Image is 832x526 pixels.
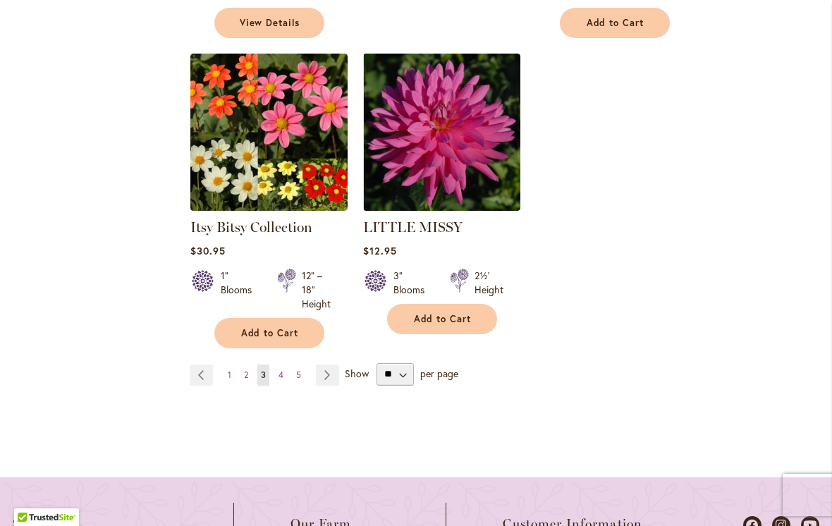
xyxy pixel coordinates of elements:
a: 1 [224,365,235,386]
span: Show [345,366,369,379]
a: 5 [293,365,305,386]
a: 2 [240,365,252,386]
a: Itsy Bitsy Collection [190,219,312,236]
a: LITTLE MISSY [363,200,520,214]
div: 1" Blooms [221,269,260,311]
span: 4 [279,369,283,380]
span: 3 [261,369,266,380]
div: 12" – 18" Height [302,269,331,311]
div: 3" Blooms [393,269,433,297]
a: 4 [275,365,287,386]
span: Add to Cart [587,17,644,29]
iframe: Launch Accessibility Center [11,476,50,515]
a: Itsy Bitsy Collection [190,200,348,214]
a: View Details [214,8,324,38]
span: 1 [228,369,231,380]
span: Add to Cart [414,313,472,325]
a: LITTLE MISSY [363,219,463,236]
span: 5 [296,369,301,380]
button: Add to Cart [560,8,670,38]
div: 2½' Height [475,269,503,297]
button: Add to Cart [214,318,324,348]
img: LITTLE MISSY [363,54,520,211]
span: View Details [240,17,300,29]
span: per page [420,366,458,379]
span: $12.95 [363,244,397,257]
span: Add to Cart [241,327,299,339]
img: Itsy Bitsy Collection [190,54,348,211]
span: $30.95 [190,244,226,257]
span: 2 [244,369,248,380]
button: Add to Cart [387,304,497,334]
